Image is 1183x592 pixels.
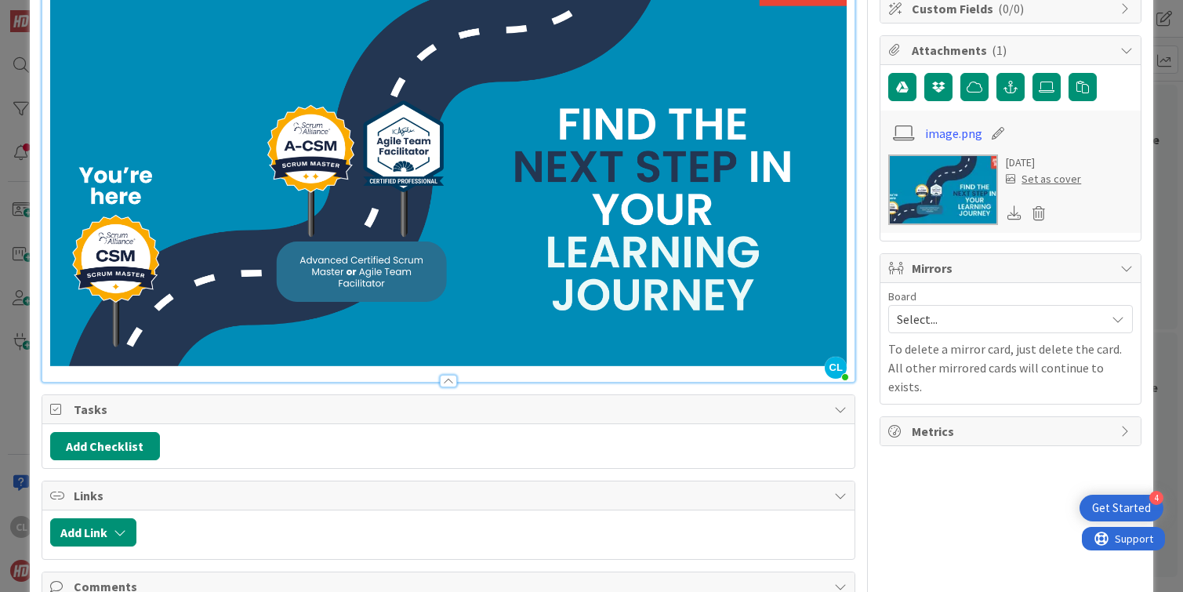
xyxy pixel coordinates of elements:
[1006,154,1081,171] div: [DATE]
[912,259,1112,278] span: Mirrors
[912,41,1112,60] span: Attachments
[825,357,847,379] span: CL
[74,486,827,505] span: Links
[1006,203,1023,223] div: Download
[925,124,982,143] a: image.png
[50,432,160,460] button: Add Checklist
[1092,500,1151,516] div: Get Started
[998,1,1024,16] span: ( 0/0 )
[888,291,916,302] span: Board
[912,422,1112,441] span: Metrics
[1080,495,1163,521] div: Open Get Started checklist, remaining modules: 4
[50,518,136,547] button: Add Link
[74,400,827,419] span: Tasks
[1149,491,1163,505] div: 4
[897,308,1098,330] span: Select...
[1006,171,1081,187] div: Set as cover
[33,2,71,21] span: Support
[888,340,1133,396] p: To delete a mirror card, just delete the card. All other mirrored cards will continue to exists.
[992,42,1007,58] span: ( 1 )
